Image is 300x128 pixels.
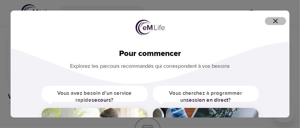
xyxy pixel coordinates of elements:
p: Explorez les parcours recommandés qui correspondent à vos besoins [21,59,279,70]
a: session en direct [186,97,228,103]
img: logo [136,20,165,35]
h2: Pour commencer [21,49,279,59]
h5: Vous cherchez à programmer un ? [153,86,259,108]
a: secours [92,97,111,103]
h5: Vous avez besoin d'un service rapide ? [42,86,148,108]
